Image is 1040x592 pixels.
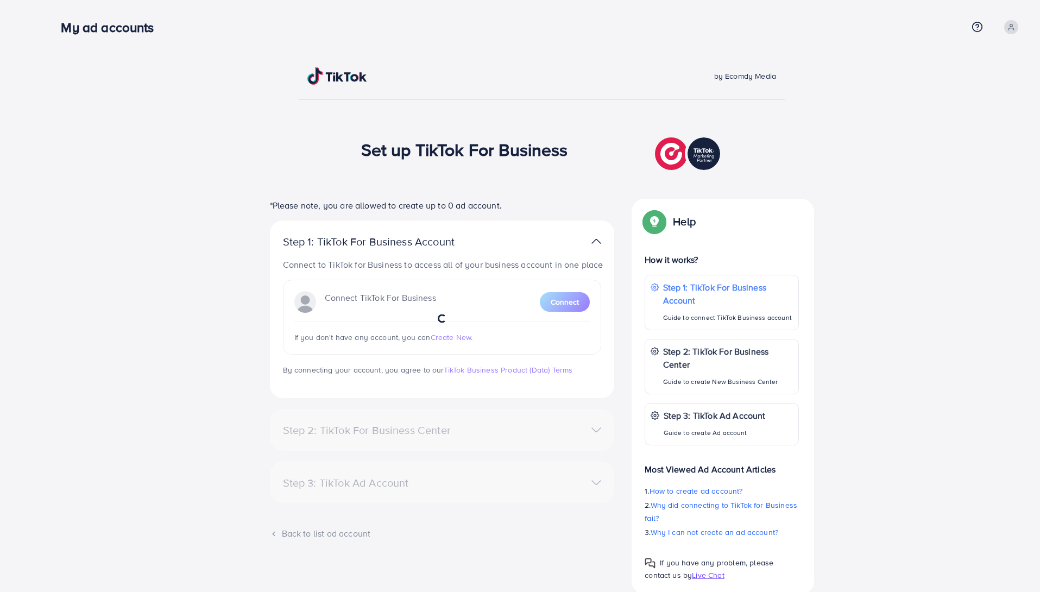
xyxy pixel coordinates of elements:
[645,484,799,497] p: 1.
[270,527,614,540] div: Back to list ad account
[650,527,778,538] span: Why I can not create an ad account?
[645,526,799,539] p: 3.
[645,253,799,266] p: How it works?
[649,486,742,496] span: How to create ad account?
[663,345,793,371] p: Step 2: TikTok For Business Center
[714,71,776,81] span: by Ecomdy Media
[664,409,766,422] p: Step 3: TikTok Ad Account
[663,281,793,307] p: Step 1: TikTok For Business Account
[361,139,568,160] h1: Set up TikTok For Business
[645,500,797,524] span: Why did connecting to TikTok for Business fail?
[645,558,655,569] img: Popup guide
[61,20,162,35] h3: My ad accounts
[283,235,489,248] p: Step 1: TikTok For Business Account
[692,570,724,581] span: Live Chat
[673,215,696,228] p: Help
[645,499,799,525] p: 2.
[645,212,664,231] img: Popup guide
[664,426,766,439] p: Guide to create Ad account
[663,311,793,324] p: Guide to connect TikTok Business account
[307,67,367,85] img: TikTok
[591,234,601,249] img: TikTok partner
[270,199,614,212] p: *Please note, you are allowed to create up to 0 ad account.
[655,135,723,173] img: TikTok partner
[645,454,799,476] p: Most Viewed Ad Account Articles
[645,557,773,581] span: If you have any problem, please contact us by
[663,375,793,388] p: Guide to create New Business Center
